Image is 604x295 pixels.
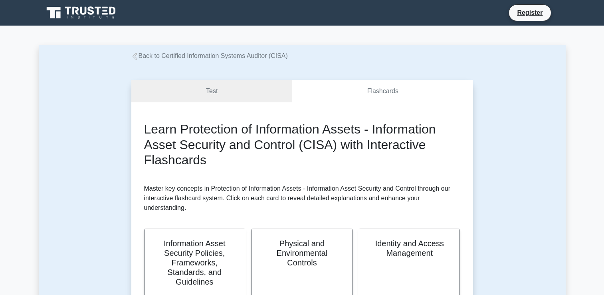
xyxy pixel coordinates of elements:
[144,184,460,213] p: Master key concepts in Protection of Information Assets - Information Asset Security and Control ...
[512,8,547,18] a: Register
[131,52,288,59] a: Back to Certified Information Systems Auditor (CISA)
[261,239,343,267] h2: Physical and Environmental Controls
[144,122,460,167] h2: Learn Protection of Information Assets - Information Asset Security and Control (CISA) with Inter...
[292,80,473,103] a: Flashcards
[369,239,450,258] h2: Identity and Access Management
[131,80,293,103] a: Test
[154,239,235,287] h2: Information Asset Security Policies, Frameworks, Standards, and Guidelines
